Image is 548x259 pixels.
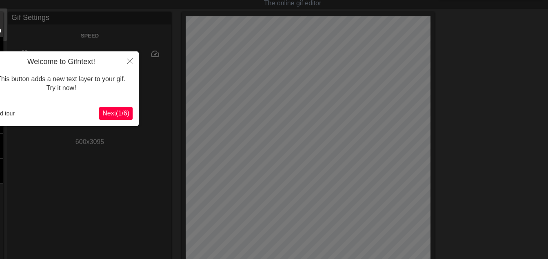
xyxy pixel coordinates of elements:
button: Next [99,107,133,120]
span: Next ( 1 / 6 ) [102,110,129,117]
button: Close [121,51,139,70]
